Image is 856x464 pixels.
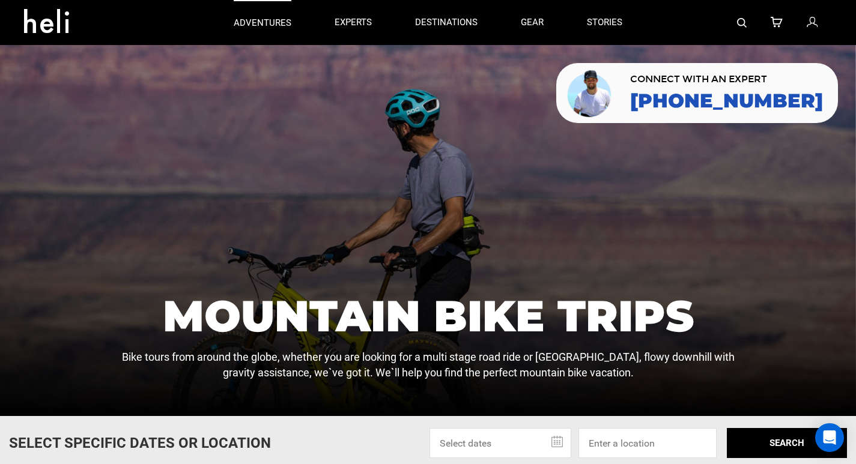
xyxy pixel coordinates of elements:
p: adventures [234,17,291,29]
img: search-bar-icon.svg [737,18,747,28]
div: Open Intercom Messenger [815,423,844,452]
p: Bike tours from around the globe, whether you are looking for a multi stage road ride or [GEOGRAP... [115,349,742,380]
h1: Mountain Bike Trips [115,294,742,337]
span: CONNECT WITH AN EXPERT [630,74,823,84]
input: Enter a location [578,428,717,458]
p: destinations [415,16,478,29]
img: contact our team [565,68,615,118]
button: SEARCH [727,428,847,458]
p: Select Specific Dates Or Location [9,433,271,453]
p: experts [335,16,372,29]
a: [PHONE_NUMBER] [630,90,823,112]
input: Select dates [430,428,571,458]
